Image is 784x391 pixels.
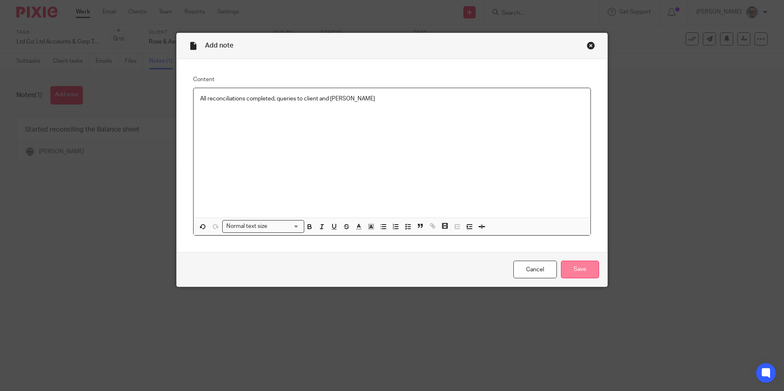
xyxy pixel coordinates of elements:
[270,222,299,231] input: Search for option
[587,41,595,50] div: Close this dialog window
[200,95,584,103] p: All reconciliations completed, queries to client and [PERSON_NAME]
[513,261,557,278] a: Cancel
[561,261,599,278] input: Save
[224,222,269,231] span: Normal text size
[193,75,591,84] label: Content
[222,220,304,233] div: Search for option
[205,42,233,49] span: Add note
